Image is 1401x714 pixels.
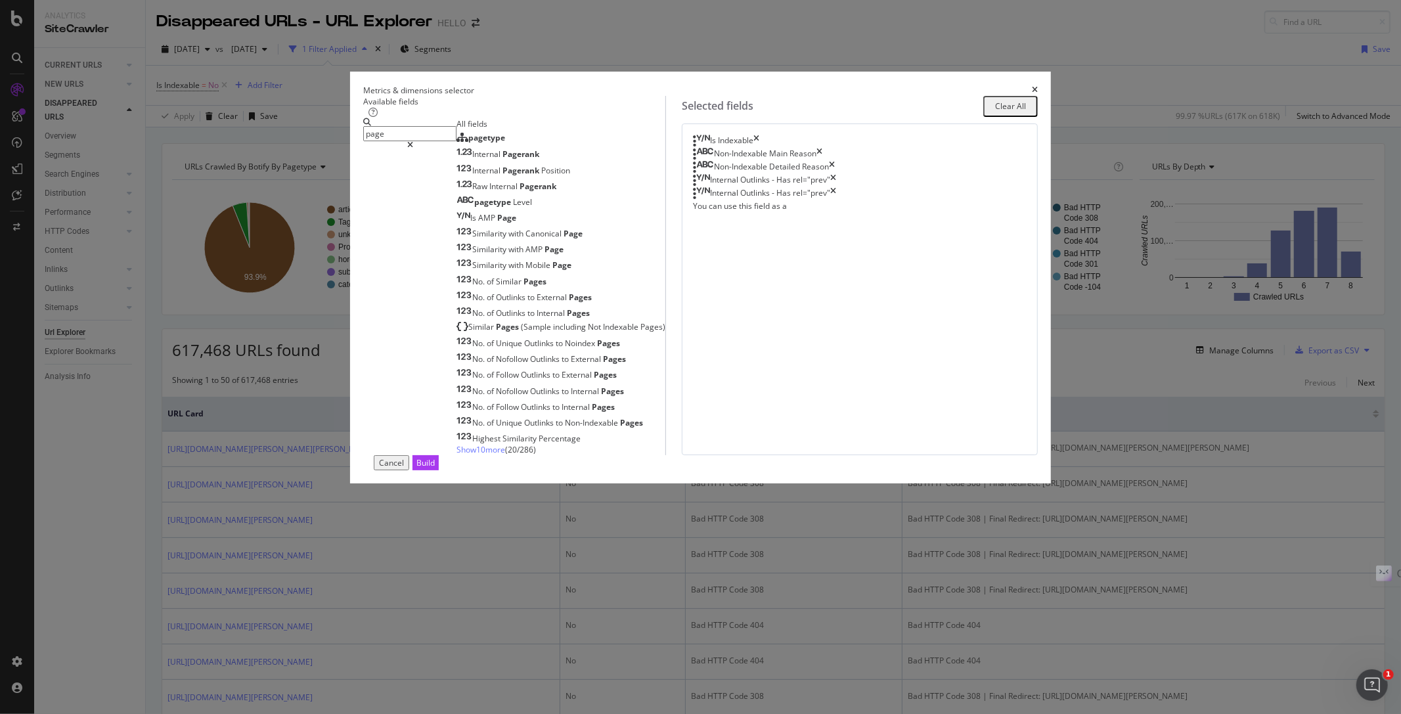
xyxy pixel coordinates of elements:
span: pagetype [468,132,505,143]
div: Is Indexabletimes [693,135,1027,148]
div: times [830,187,836,200]
div: times [1032,85,1038,96]
span: with [508,244,525,255]
span: with [508,228,525,239]
span: of [487,307,496,319]
span: AMP [525,244,545,255]
span: Internal [489,181,520,192]
span: of [487,353,496,365]
span: Is [470,212,478,223]
span: Similarity [502,433,539,444]
span: Position [541,165,570,176]
div: times [830,174,836,187]
div: Internal Outlinks - Has rel="prev" [710,174,830,187]
span: Unique [496,338,524,349]
span: Outlinks [524,338,556,349]
span: Similar [468,321,496,332]
span: of [487,401,496,413]
div: Clear All [995,100,1026,112]
span: Outlinks [524,417,556,428]
span: Follow [496,401,521,413]
span: No. [472,292,487,303]
div: Non-Indexable Detailed Reasontimes [693,161,1027,174]
span: No. [472,307,487,319]
div: modal [350,72,1051,484]
span: to [552,369,562,380]
span: Unique [496,417,524,428]
span: Pages [523,276,546,287]
div: Internal Outlinks - Has rel="prev"times [693,174,1027,187]
span: Page [497,212,516,223]
span: Page [545,244,564,255]
span: Outlinks [496,292,527,303]
span: Similarity [472,228,508,239]
div: Non-Indexable Detailed Reason [714,161,829,174]
span: Level [513,196,532,208]
span: Canonical [525,228,564,239]
span: to [527,307,537,319]
span: Not [588,321,603,332]
button: Cancel [374,455,409,470]
span: Outlinks [496,307,527,319]
iframe: Intercom live chat [1356,669,1388,701]
span: Non-Indexable [565,417,620,428]
span: to [562,353,571,365]
span: (Sample [521,321,553,332]
div: Non-Indexable Main Reasontimes [693,148,1027,161]
span: Page [552,259,571,271]
span: Pagerank [502,165,541,176]
span: Percentage [539,433,581,444]
span: No. [472,401,487,413]
span: of [487,292,496,303]
span: of [487,417,496,428]
span: Pages [620,417,643,428]
span: Mobile [525,259,552,271]
span: Raw [472,181,489,192]
span: Internal [472,148,502,160]
span: 1 [1383,669,1394,680]
span: to [556,338,565,349]
span: Noindex [565,338,597,349]
span: of [487,338,496,349]
span: Similar [496,276,523,287]
div: Non-Indexable Main Reason [714,148,816,161]
div: Available fields [363,96,665,107]
span: Similarity [472,259,508,271]
span: of [487,386,496,397]
span: External [571,353,603,365]
div: times [753,135,759,148]
span: No. [472,353,487,365]
span: to [552,401,562,413]
button: Clear All [983,96,1038,117]
span: Pages [592,401,615,413]
input: Search by field name [363,126,456,141]
span: No. [472,369,487,380]
div: Build [416,457,435,468]
span: Pages [597,338,620,349]
span: to [527,292,537,303]
span: No. [472,417,487,428]
span: ( 20 / 286 ) [505,444,536,455]
span: No. [472,386,487,397]
span: Similarity [472,244,508,255]
span: Pages [567,307,590,319]
div: times [816,148,822,161]
span: Internal [562,401,592,413]
div: You can use this field as a [693,200,1027,212]
span: with [508,259,525,271]
span: No. [472,276,487,287]
span: of [487,369,496,380]
div: times [829,161,835,174]
span: Pages [603,353,626,365]
span: Outlinks [530,386,562,397]
span: AMP [478,212,497,223]
div: Cancel [379,457,404,468]
span: Outlinks [521,369,552,380]
span: Internal [571,386,601,397]
div: All fields [456,118,665,129]
span: including [553,321,588,332]
div: Internal Outlinks - Has rel="prev" [710,187,830,200]
span: Pages [496,321,521,332]
span: Pagerank [502,148,539,160]
div: Internal Outlinks - Has rel="prev"times [693,187,1027,200]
